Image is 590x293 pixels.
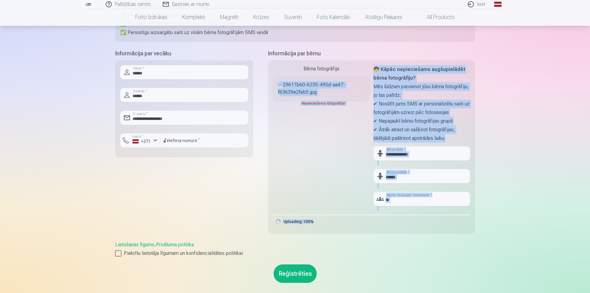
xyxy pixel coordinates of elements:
[120,133,160,148] button: Valsts*+371
[373,125,470,143] p: ✔ Ātrāk atrast un sašķirot fotogrāfijas, tādējādi paātrinot apstrādes laiku
[277,9,309,26] a: Suvenīri
[85,2,92,6] img: /fa1
[273,215,315,229] div: Uploading
[409,9,462,26] a: All products
[120,28,470,37] p: ✅ Personīgu aizsargātu saiti uz visām bērna fotogrāfijām SMS veidā
[373,82,470,100] p: Mēs lūdzam pievienot jūsu bērna fotogrāfiju, jo tas palīdz:
[128,9,175,26] a: Foto izdrukas
[373,66,465,81] strong: 🧒 Kāpēc nepieciešams augšupielādēt bērna fotogrāfiju?
[358,9,409,26] a: Atslēgu piekariņi
[213,9,246,26] a: Magnēti
[156,242,194,247] a: Privātuma politika
[115,250,475,257] label: Piekrītu lietotāja līgumam un konfidencialitātes politikai
[283,220,314,224] div: Uploading: 100%
[115,242,154,247] a: Lietošanas līgums
[274,264,317,283] button: Reģistrēties
[115,241,475,257] div: ,
[246,9,277,26] a: Krūzes
[373,100,470,117] p: ✔ Nosūtīt jums SMS ar personalizētu saiti uz fotogrāfijām uzreiz pēc fotosesijas
[273,65,370,73] div: Bērna fotogrāfija
[132,138,151,145] div: +371
[273,215,470,215] div: 100%
[373,117,470,125] p: ✔ Nepajaukt bērnu fotogrāfijas grupā
[130,134,145,139] label: Valsts
[115,49,253,58] h5: Informācija par vecāku
[309,9,358,26] a: Foto kalendāri
[278,81,365,96] img: 29611b60-6235-495d-aa47-f63639e2feb5.jpg
[175,9,213,26] a: Komplekti
[268,49,475,58] h5: Informācija par bērnu
[273,101,370,106] div: Nepieciešama fotogrāfija!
